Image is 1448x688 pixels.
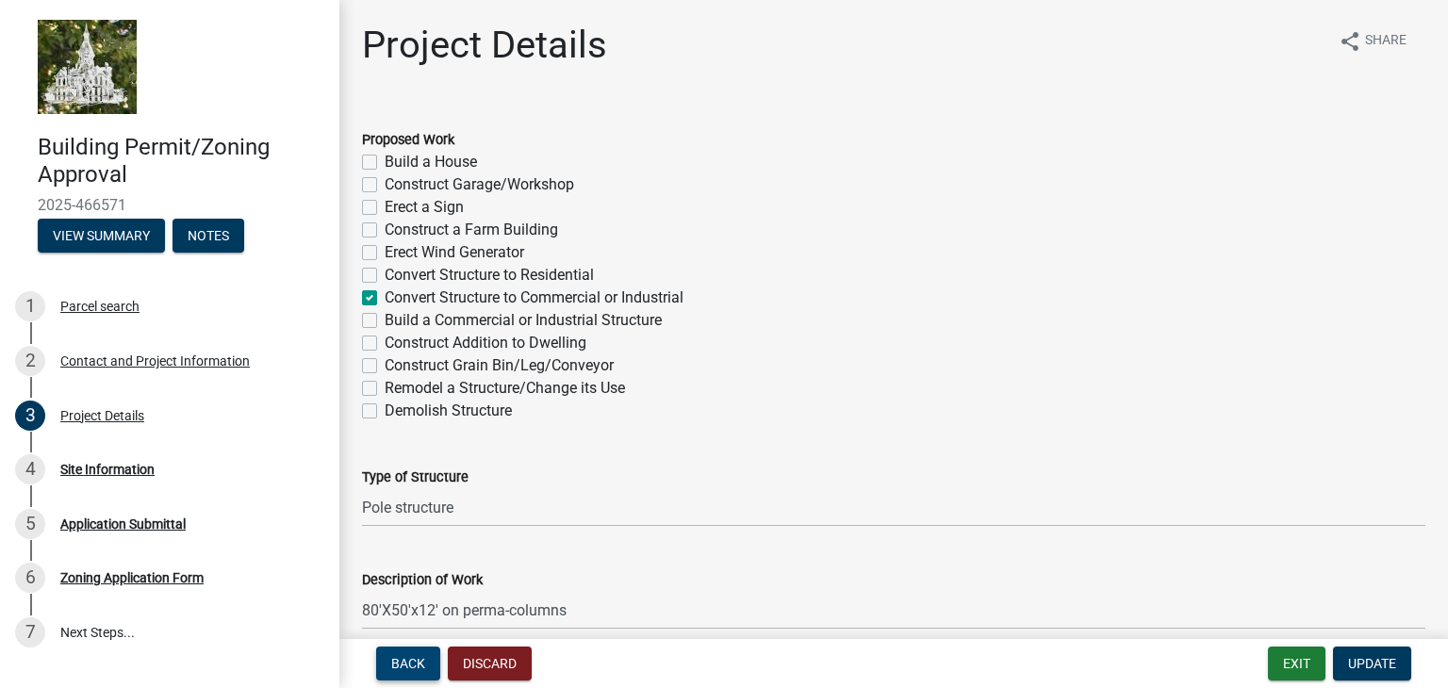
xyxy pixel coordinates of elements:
[362,471,469,484] label: Type of Structure
[60,354,250,368] div: Contact and Project Information
[385,173,574,196] label: Construct Garage/Workshop
[362,23,607,68] h1: Project Details
[38,134,324,188] h4: Building Permit/Zoning Approval
[60,300,140,313] div: Parcel search
[385,151,477,173] label: Build a House
[385,287,683,309] label: Convert Structure to Commercial or Industrial
[385,264,594,287] label: Convert Structure to Residential
[1365,30,1407,53] span: Share
[15,454,45,484] div: 4
[60,571,204,584] div: Zoning Application Form
[15,401,45,431] div: 3
[173,229,244,244] wm-modal-confirm: Notes
[391,656,425,671] span: Back
[15,617,45,647] div: 7
[385,219,558,241] label: Construct a Farm Building
[1339,30,1361,53] i: share
[448,647,532,680] button: Discard
[385,332,586,354] label: Construct Addition to Dwelling
[60,517,186,531] div: Application Submittal
[362,134,454,147] label: Proposed Work
[376,647,440,680] button: Back
[385,196,464,219] label: Erect a Sign
[1324,23,1422,59] button: shareShare
[1348,656,1396,671] span: Update
[385,354,614,377] label: Construct Grain Bin/Leg/Conveyor
[15,291,45,321] div: 1
[38,20,137,114] img: Marshall County, Iowa
[1333,647,1411,680] button: Update
[385,241,524,264] label: Erect Wind Generator
[385,400,512,422] label: Demolish Structure
[15,346,45,376] div: 2
[60,409,144,422] div: Project Details
[38,219,165,253] button: View Summary
[1268,647,1325,680] button: Exit
[385,309,662,332] label: Build a Commercial or Industrial Structure
[15,563,45,593] div: 6
[60,463,155,476] div: Site Information
[362,574,483,587] label: Description of Work
[385,377,625,400] label: Remodel a Structure/Change its Use
[38,229,165,244] wm-modal-confirm: Summary
[38,196,302,214] span: 2025-466571
[173,219,244,253] button: Notes
[15,509,45,539] div: 5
